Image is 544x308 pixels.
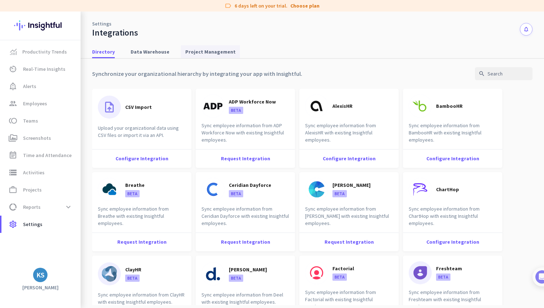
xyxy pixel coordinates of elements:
div: Configure Integration [403,149,502,168]
a: menu-itemProductivity Trends [1,43,81,60]
a: groupEmployees [1,95,81,112]
span: Project Management [185,48,236,55]
span: Teams [23,116,38,125]
a: event_noteTime and Attendance [1,147,81,164]
p: BETA [125,190,140,197]
div: Sync employee information from BambooHR with existing Insightful employees. [403,122,502,149]
span: Screenshots [23,134,51,142]
button: Messages [36,224,72,253]
img: icon [98,178,121,201]
a: perm_mediaScreenshots [1,129,81,147]
div: [PERSON_NAME] from Insightful [40,77,118,84]
button: notifications [520,23,532,36]
span: Tasks [118,242,133,247]
div: Sync employee information from Breathe with existing Insightful employees. [92,205,191,233]
div: Request Integration [196,149,295,168]
i: search [479,70,485,77]
div: Upload your organizational data using CSV files or import it via an API. [92,124,191,147]
p: [PERSON_NAME] [332,181,371,189]
input: Search [475,67,532,80]
i: upload_file [103,101,116,114]
button: expand_more [62,201,75,213]
i: label [225,2,232,9]
span: Directory [92,48,115,55]
a: work_outlineProjects [1,181,81,198]
i: group [9,99,17,108]
p: Freshteam [436,265,462,272]
img: Insightful logo [14,12,67,40]
img: icon [305,178,328,201]
img: icon [201,178,225,201]
img: icon [305,261,328,284]
p: ChartHop [436,186,459,193]
div: 🎊 Welcome to Insightful! 🎊 [10,28,134,54]
p: BETA [125,275,140,282]
i: av_timer [9,65,17,73]
img: icon [98,262,121,285]
img: icon [409,261,432,284]
p: ClayHR [125,266,141,273]
p: About 10 minutes [92,95,137,102]
button: Add your employees [28,173,97,187]
div: Sync employee information from ADP Workforce Now with existing Insightful employees. [196,122,295,149]
p: Ceridian Dayforce [229,181,271,189]
div: Sync employee information from Ceridian Dayforce with existing Insightful employees. [196,205,295,233]
h1: Tasks [61,3,84,15]
div: Request Integration [299,233,399,251]
div: Configure Integration [403,233,502,251]
i: notification_important [9,82,17,91]
p: [PERSON_NAME] [229,266,267,273]
span: Data Warehouse [131,48,169,55]
div: 2Initial tracking settings and how to edit them [13,204,131,221]
a: Settings [92,20,112,27]
span: Time and Attendance [23,151,72,160]
div: Request Integration [92,233,191,251]
span: Employees [23,99,47,108]
span: Messages [42,242,67,247]
img: icon [201,262,225,285]
div: Request Integration [196,233,295,251]
span: Projects [23,185,42,194]
div: 1Add employees [13,123,131,134]
p: Synchronize your organizational hierarchy by integrating your app with Insightful. [92,69,302,78]
span: Help [84,242,96,247]
span: Real-Time Insights [23,65,65,73]
a: Choose plan [290,2,319,9]
img: icon [409,95,432,118]
div: Close [126,3,139,16]
p: BETA [436,273,450,281]
div: It's time to add your employees! This is crucial since Insightful will start collecting their act... [28,137,125,167]
p: AlexisHR [332,102,353,110]
a: tollTeams [1,112,81,129]
img: icon [409,178,432,201]
i: perm_media [9,134,17,142]
p: Factorial [332,265,354,272]
p: BETA [229,107,243,114]
i: storage [9,168,17,177]
img: icon [201,95,225,118]
div: Sync employee information from [PERSON_NAME] with existing Insightful employees. [299,205,399,233]
span: Alerts [23,82,36,91]
div: Initial tracking settings and how to edit them [28,207,122,221]
i: toll [9,116,17,125]
p: Breathe [125,181,145,189]
span: Settings [23,220,42,229]
i: work_outline [9,185,17,194]
a: av_timerReal-Time Insights [1,60,81,78]
p: ADP Workforce Now [229,98,276,105]
a: data_usageReportsexpand_more [1,198,81,216]
img: Profile image for Tamara [26,75,37,87]
p: BETA [229,275,243,282]
i: event_note [9,151,17,160]
p: CSV Import [125,104,152,111]
span: Activities [23,168,45,177]
i: notifications [523,26,529,32]
a: storageActivities [1,164,81,181]
div: KS [36,271,45,279]
div: You're just a few steps away from completing the essential app setup [10,54,134,71]
button: Help [72,224,108,253]
span: Productivity Trends [22,47,67,56]
p: BETA [229,190,243,197]
p: BambooHR [436,102,463,110]
img: icon [305,95,328,118]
